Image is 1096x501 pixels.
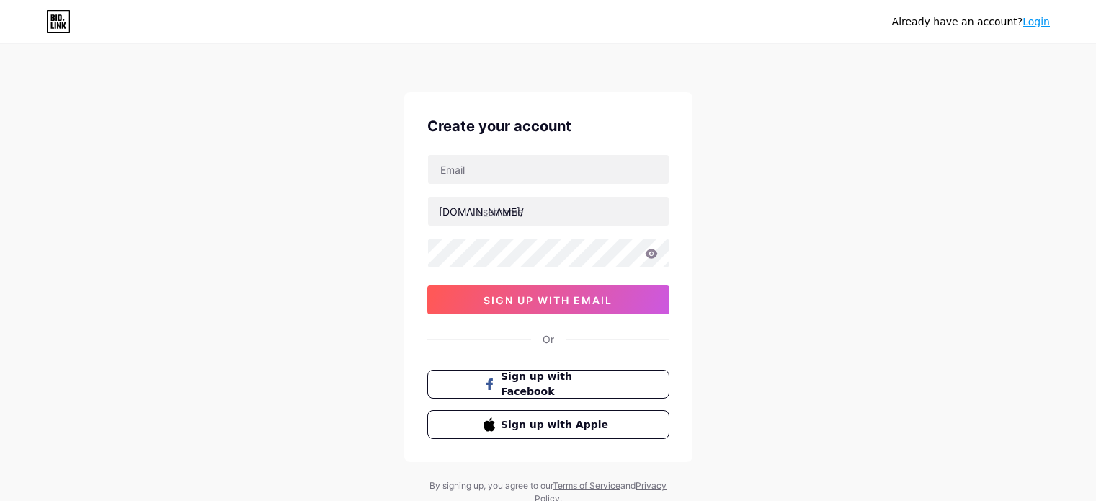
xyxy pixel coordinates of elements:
div: Or [543,332,554,347]
button: sign up with email [427,285,669,314]
div: Already have an account? [892,14,1050,30]
button: Sign up with Apple [427,410,669,439]
button: Sign up with Facebook [427,370,669,399]
input: Email [428,155,669,184]
a: Login [1023,16,1050,27]
span: sign up with email [484,294,612,306]
input: username [428,197,669,226]
span: Sign up with Apple [501,417,612,433]
a: Terms of Service [553,480,620,491]
div: Create your account [427,115,669,137]
span: Sign up with Facebook [501,369,612,399]
div: [DOMAIN_NAME]/ [439,204,524,219]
